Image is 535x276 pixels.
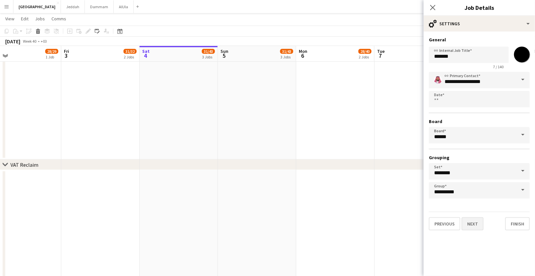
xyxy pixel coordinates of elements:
a: View [3,14,17,23]
button: [GEOGRAPHIC_DATA] [13,0,61,13]
div: 2 Jobs [359,54,371,59]
a: Jobs [32,14,48,23]
button: AlUla [114,0,134,13]
span: Comms [51,16,66,22]
span: Jobs [35,16,45,22]
h3: Grouping [429,155,530,160]
button: Finish [505,217,530,230]
div: VAT Reclaim [10,161,38,168]
span: 31/43 [280,49,293,54]
span: Edit [21,16,29,22]
div: 3 Jobs [280,54,293,59]
button: Dammam [85,0,114,13]
h3: General [429,37,530,43]
a: Edit [18,14,31,23]
div: +03 [41,39,47,44]
span: 4 [141,52,150,59]
span: 7 / 140 [488,64,509,69]
span: 3 [63,52,69,59]
span: Tue [377,48,385,54]
h3: Board [429,118,530,124]
div: 2 Jobs [124,54,136,59]
div: Settings [424,16,535,32]
div: 3 Jobs [202,54,215,59]
button: Previous [429,217,460,230]
h3: Job Details [424,3,535,12]
span: 31/43 [202,49,215,54]
span: Mon [299,48,307,54]
span: 31/32 [124,49,137,54]
div: 1 Job [46,54,58,59]
span: Week 40 [22,39,38,44]
button: Jeddah [61,0,85,13]
span: Fri [64,48,69,54]
span: 28/40 [358,49,372,54]
span: 28/29 [45,49,58,54]
button: Next [462,217,484,230]
span: 7 [376,52,385,59]
span: 6 [298,52,307,59]
span: View [5,16,14,22]
span: Sun [220,48,228,54]
span: Sat [142,48,150,54]
div: [DATE] [5,38,20,45]
a: Comms [49,14,69,23]
span: 5 [220,52,228,59]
